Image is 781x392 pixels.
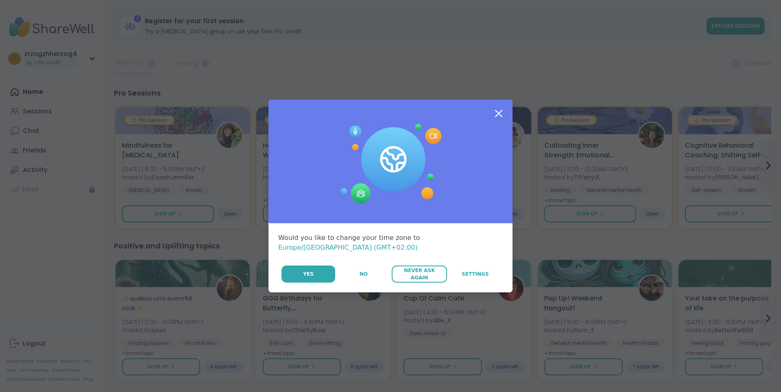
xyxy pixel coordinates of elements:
button: Yes [281,266,335,283]
div: Would you like to change your time zone to [278,233,503,253]
img: Session Experience [340,124,441,204]
button: Never Ask Again [392,266,447,283]
span: Europe/[GEOGRAPHIC_DATA] (GMT+02:00) [278,244,418,251]
span: Yes [303,270,314,278]
span: No [360,270,368,278]
span: Never Ask Again [396,267,443,281]
a: Settings [448,266,503,283]
span: Settings [462,270,489,278]
button: No [336,266,391,283]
